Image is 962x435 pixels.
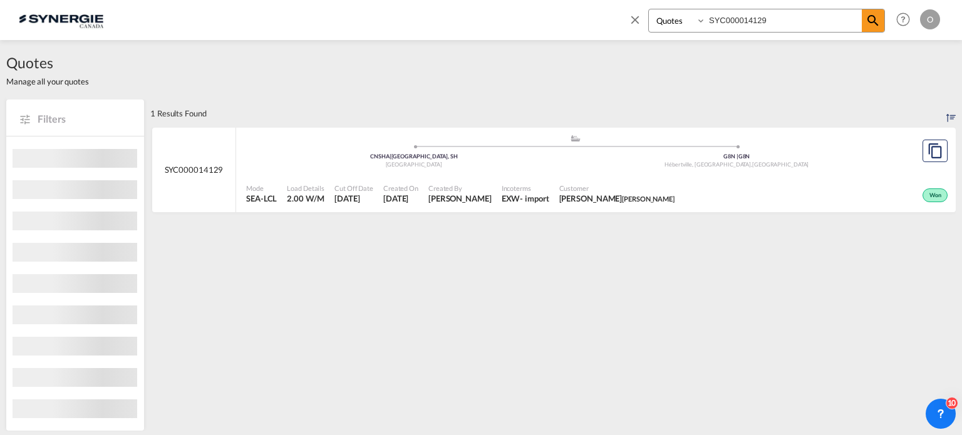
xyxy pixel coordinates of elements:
[502,193,549,204] div: EXW import
[502,183,549,193] span: Incoterms
[923,140,948,162] button: Copy Quote
[559,183,675,193] span: Customer
[334,183,373,193] span: Cut Off Date
[246,193,277,204] span: SEA-LCL
[706,9,862,31] input: Enter Quotation Number
[946,100,956,127] div: Sort by: Created On
[568,135,583,141] md-icon: assets/icons/custom/ship-fill.svg
[752,161,809,168] span: [GEOGRAPHIC_DATA]
[892,9,914,30] span: Help
[6,53,89,73] span: Quotes
[502,193,520,204] div: EXW
[246,183,277,193] span: Mode
[6,76,89,87] span: Manage all your quotes
[428,193,492,204] span: Rosa Ho
[862,9,884,32] span: icon-magnify
[383,183,418,193] span: Created On
[923,188,948,202] div: Won
[520,193,549,204] div: - import
[152,128,956,213] div: SYC000014129 assets/icons/custom/ship-fill.svgassets/icons/custom/roll-o-plane.svgOriginShanghai,...
[920,9,940,29] div: O
[386,161,442,168] span: [GEOGRAPHIC_DATA]
[287,183,324,193] span: Load Details
[38,112,132,126] span: Filters
[628,13,642,26] md-icon: icon-close
[628,9,648,39] span: icon-close
[723,153,738,160] span: G8N
[370,153,457,160] span: CNSHA [GEOGRAPHIC_DATA], SH
[866,13,881,28] md-icon: icon-magnify
[165,164,224,175] span: SYC000014129
[892,9,920,31] div: Help
[559,193,675,204] span: Nathalie Tremblay SOLEM
[287,193,324,203] span: 2.00 W/M
[428,183,492,193] span: Created By
[665,161,752,168] span: Hébertville, [GEOGRAPHIC_DATA]
[929,192,944,200] span: Won
[737,153,738,160] span: |
[150,100,207,127] div: 1 Results Found
[928,143,943,158] md-icon: assets/icons/custom/copyQuote.svg
[622,195,675,203] span: [PERSON_NAME]
[383,193,418,204] span: 18 Aug 2025
[751,161,752,168] span: ,
[738,153,750,160] span: G8N
[390,153,391,160] span: |
[334,193,373,204] span: 18 Aug 2025
[19,6,103,34] img: 1f56c880d42311ef80fc7dca854c8e59.png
